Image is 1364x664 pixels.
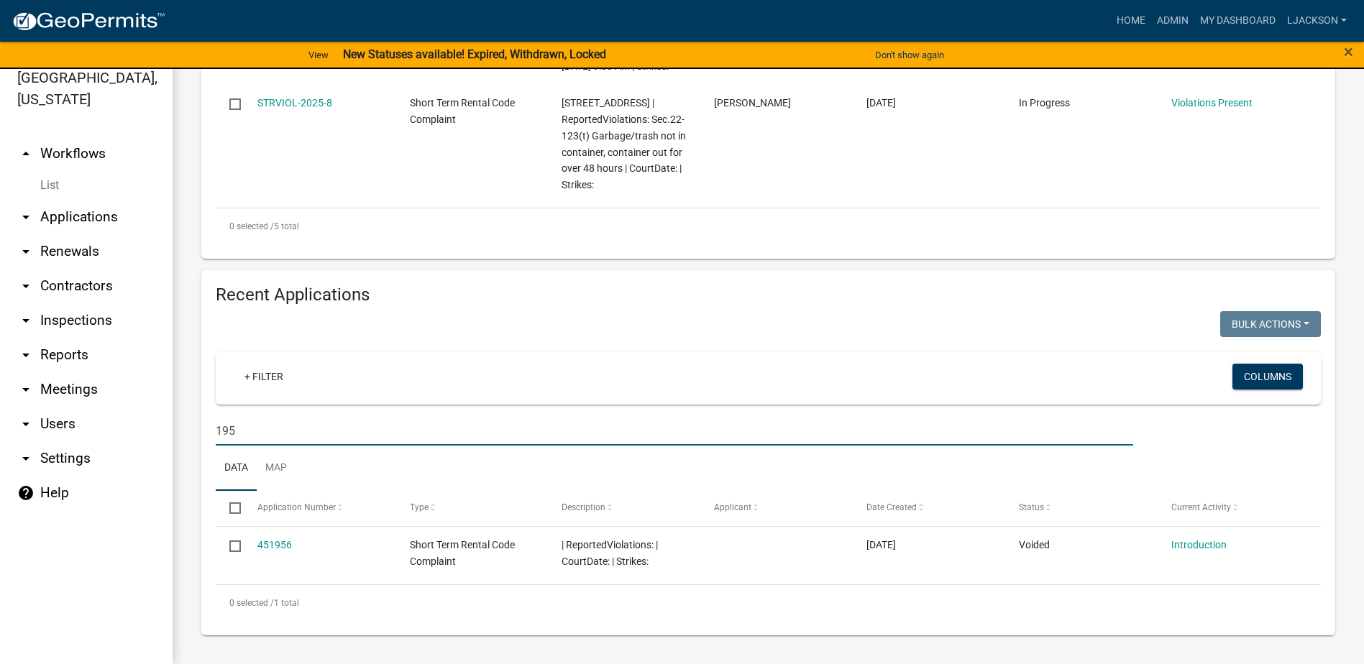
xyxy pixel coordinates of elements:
div: 1 total [216,585,1321,621]
a: STRVIOL-2025-8 [257,97,332,109]
span: 06/23/2025 [866,97,896,109]
input: Search for applications [216,416,1133,446]
span: Current Activity [1171,502,1231,512]
a: Map [257,446,296,492]
a: Home [1111,7,1151,34]
i: arrow_drop_down [17,243,35,260]
datatable-header-cell: Applicant [700,491,853,525]
datatable-header-cell: Select [216,491,243,525]
i: arrow_drop_down [17,346,35,364]
a: Data [216,446,257,492]
datatable-header-cell: Date Created [853,491,1005,525]
span: 301 BURTOM RD | ReportedViolations: Sec.22-123(t) Garbage/trash not in container, container out f... [562,97,686,190]
div: 5 total [216,208,1321,244]
a: + Filter [233,364,295,389]
button: Close [1344,43,1353,60]
span: Description [562,502,605,512]
button: Bulk Actions [1220,311,1321,337]
datatable-header-cell: Current Activity [1158,491,1310,525]
i: arrow_drop_down [17,277,35,295]
a: View [303,43,334,67]
datatable-header-cell: Description [548,491,700,525]
a: 451956 [257,539,292,550]
strong: New Statuses available! Expired, Withdrawn, Locked [343,47,606,61]
datatable-header-cell: Status [1005,491,1158,525]
span: Stephanie Morris [714,97,791,109]
datatable-header-cell: Application Number [243,491,395,525]
span: In Progress [1019,97,1070,109]
i: arrow_drop_down [17,208,35,226]
i: arrow_drop_down [17,381,35,398]
button: Columns [1232,364,1303,389]
a: Violations Present [1171,97,1253,109]
datatable-header-cell: Type [395,491,548,525]
span: Short Term Rental Code Complaint [410,539,515,567]
i: arrow_drop_down [17,415,35,433]
i: arrow_drop_down [17,450,35,467]
h4: Recent Applications [216,285,1321,305]
i: arrow_drop_down [17,312,35,329]
span: Status [1019,502,1044,512]
span: | ReportedViolations: | CourtDate: | Strikes: [562,539,658,567]
span: 07/18/2025 [866,539,896,550]
span: 0 selected / [229,221,274,231]
span: Date Created [866,502,917,512]
span: Voided [1019,539,1050,550]
a: Introduction [1171,539,1227,550]
span: Type [410,502,429,512]
button: Don't show again [869,43,950,67]
a: ljackson [1281,7,1352,34]
i: help [17,484,35,502]
span: Application Number [257,502,336,512]
span: 0 selected / [229,598,274,608]
a: Admin [1151,7,1194,34]
span: Short Term Rental Code Complaint [410,97,515,125]
span: Applicant [714,502,751,512]
i: arrow_drop_up [17,145,35,162]
span: × [1344,42,1353,62]
a: My Dashboard [1194,7,1281,34]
